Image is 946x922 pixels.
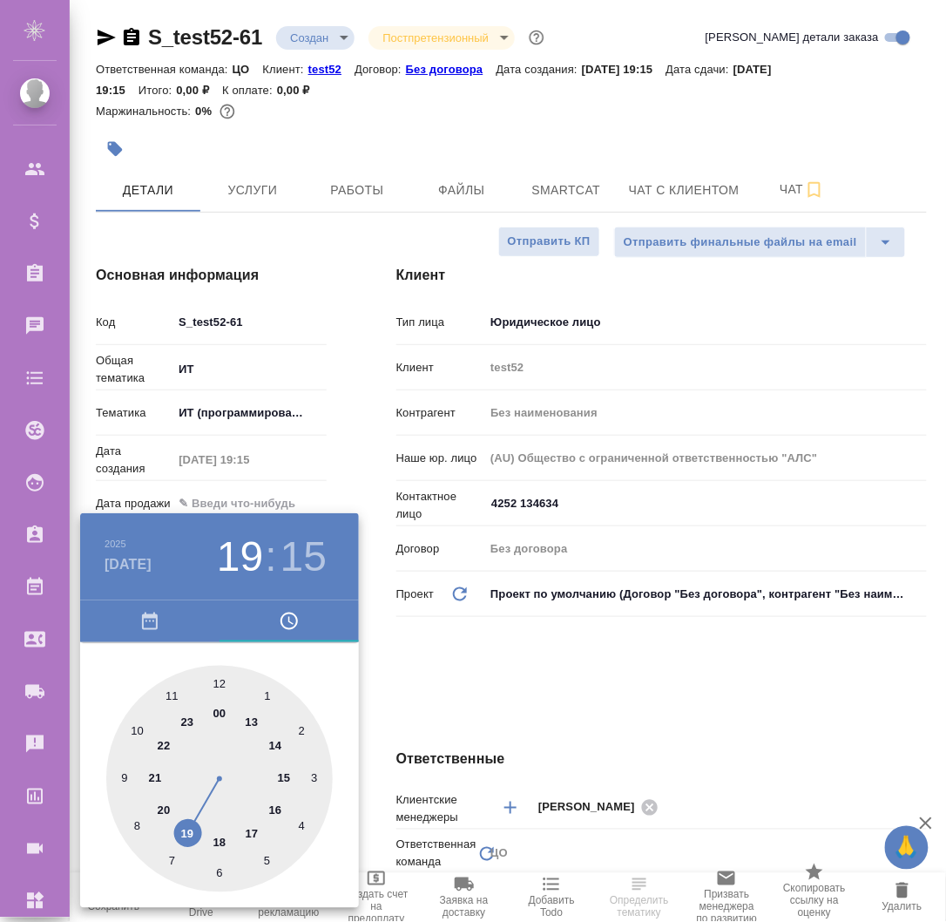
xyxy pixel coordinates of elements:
[105,539,126,549] button: 2025
[217,532,263,581] button: 19
[280,532,327,581] button: 15
[265,532,276,581] h3: :
[105,554,152,575] button: [DATE]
